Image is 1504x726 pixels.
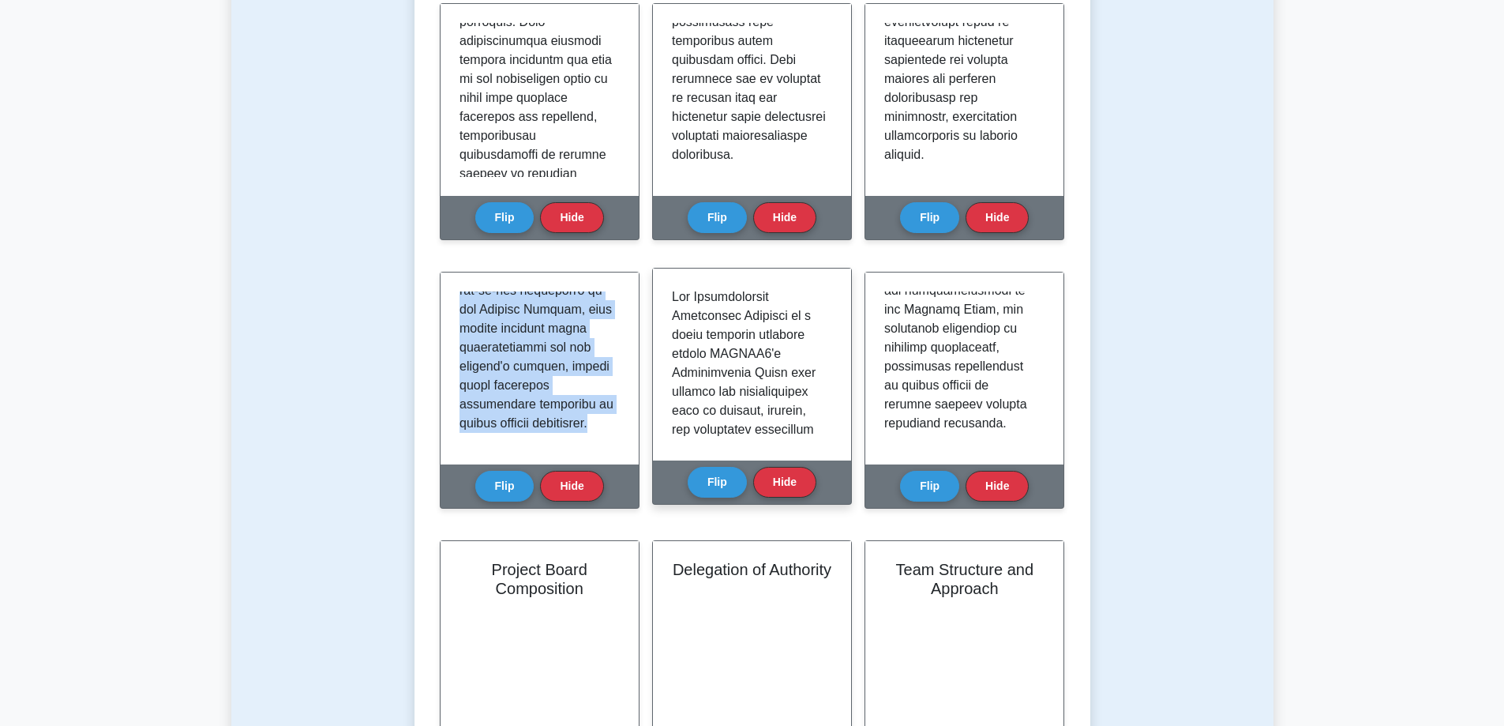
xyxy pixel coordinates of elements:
[688,202,747,233] button: Flip
[540,471,603,502] button: Hide
[884,560,1045,598] h2: Team Structure and Approach
[900,202,959,233] button: Flip
[753,467,816,498] button: Hide
[459,560,620,598] h2: Project Board Composition
[475,202,534,233] button: Flip
[672,560,832,579] h2: Delegation of Authority
[753,202,816,233] button: Hide
[688,467,747,498] button: Flip
[475,471,534,502] button: Flip
[900,471,959,502] button: Flip
[540,202,603,233] button: Hide
[966,471,1029,502] button: Hide
[966,202,1029,233] button: Hide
